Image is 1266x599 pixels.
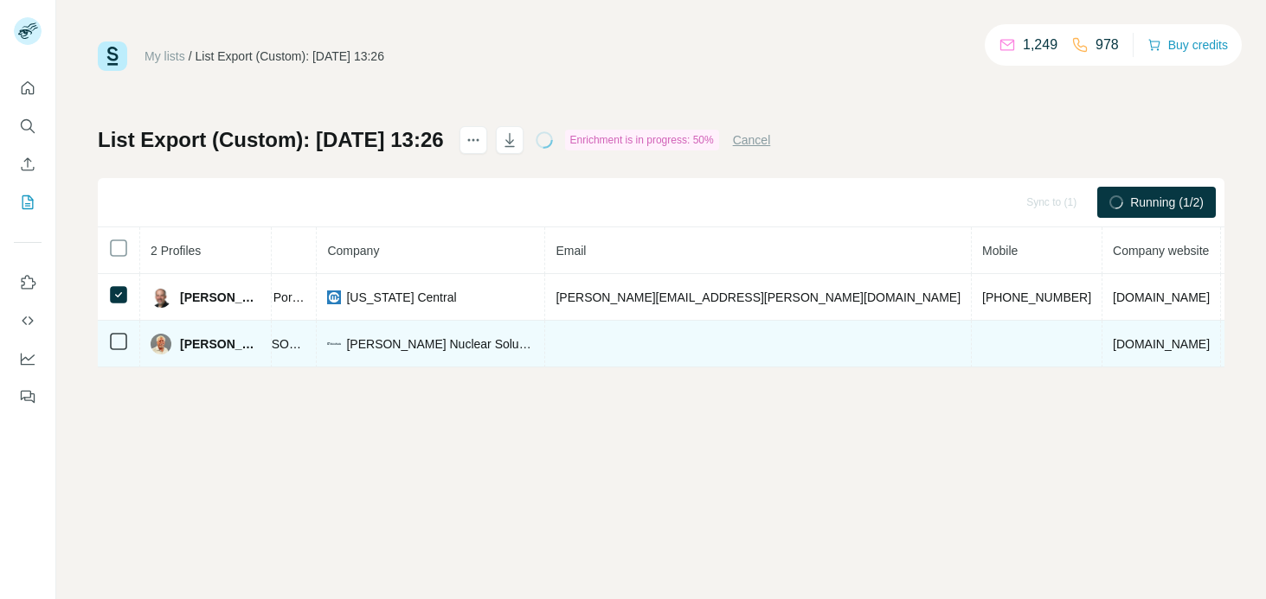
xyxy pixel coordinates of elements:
button: Search [14,111,42,142]
span: [DOMAIN_NAME] [1113,337,1210,351]
span: [PERSON_NAME] [180,289,260,306]
button: Quick start [14,73,42,104]
img: Avatar [151,334,171,354]
img: company-logo [327,290,341,304]
button: Use Surfe API [14,305,42,336]
button: Feedback [14,381,42,412]
div: List Export (Custom): [DATE] 13:26 [196,48,384,65]
h1: List Export (Custom): [DATE] 13:26 [98,126,444,154]
div: Enrichment is in progress: 50% [565,130,719,150]
li: / [189,48,192,65]
img: Surfe Logo [98,41,127,71]
button: My lists [14,187,42,218]
p: 978 [1096,35,1119,55]
button: Dashboard [14,343,42,374]
button: Cancel [733,131,771,149]
span: 2 Profiles [151,244,201,258]
span: [PERSON_NAME][EMAIL_ADDRESS][PERSON_NAME][DOMAIN_NAME] [556,290,961,304]
span: Email [556,244,586,258]
a: My lists [145,49,185,63]
span: [US_STATE] Central [346,289,456,306]
span: Mobile [982,244,1018,258]
span: Running (1/2) [1130,194,1204,211]
button: Enrich CSV [14,149,42,180]
span: [PHONE_NUMBER] [982,290,1091,304]
span: [PERSON_NAME] Nuclear Solutions US [346,335,534,353]
img: company-logo [327,342,341,344]
span: Company [327,244,379,258]
span: Company website [1113,244,1209,258]
span: [PERSON_NAME] [180,335,260,353]
span: [DOMAIN_NAME] [1113,290,1210,304]
button: actions [459,126,487,154]
button: Buy credits [1147,33,1228,57]
img: Avatar [151,287,171,308]
button: Use Surfe on LinkedIn [14,267,42,298]
p: 1,249 [1023,35,1057,55]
